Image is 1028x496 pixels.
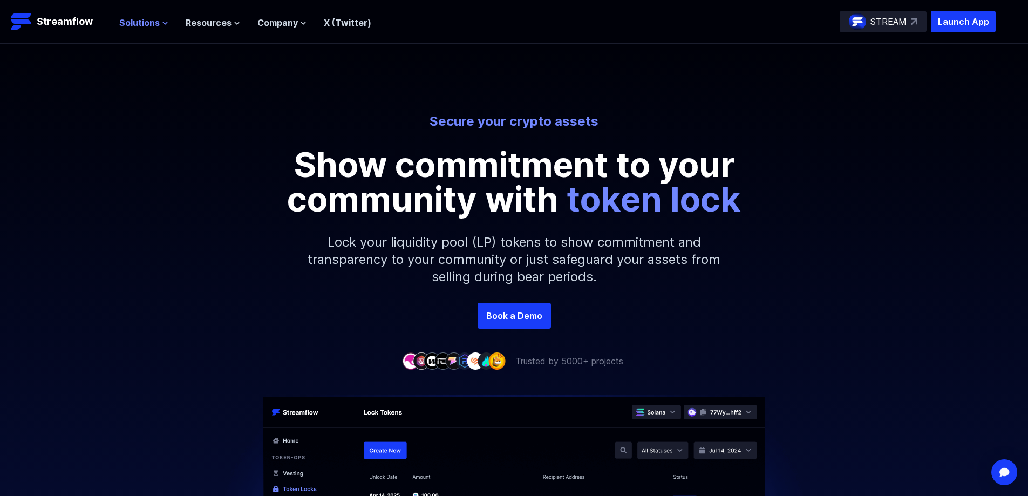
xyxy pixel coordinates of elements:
img: company-5 [445,352,462,369]
img: company-6 [456,352,473,369]
span: Company [257,16,298,29]
button: Launch App [931,11,996,32]
button: Solutions [119,16,168,29]
img: streamflow-logo-circle.png [849,13,866,30]
img: company-8 [478,352,495,369]
a: X (Twitter) [324,17,371,28]
img: company-3 [424,352,441,369]
img: company-2 [413,352,430,369]
img: company-9 [488,352,506,369]
span: Resources [186,16,232,29]
button: Company [257,16,307,29]
img: company-7 [467,352,484,369]
p: Show commitment to your community with [271,147,757,216]
img: company-4 [434,352,452,369]
span: Solutions [119,16,160,29]
p: Lock your liquidity pool (LP) tokens to show commitment and transparency to your community or jus... [282,216,746,303]
a: Streamflow [11,11,108,32]
button: Resources [186,16,240,29]
img: company-1 [402,352,419,369]
span: token lock [567,178,741,220]
a: STREAM [840,11,927,32]
p: Streamflow [37,14,93,29]
p: Trusted by 5000+ projects [515,355,623,368]
p: Secure your crypto assets [215,113,813,130]
p: STREAM [870,15,907,28]
img: Streamflow Logo [11,11,32,32]
img: top-right-arrow.svg [911,18,917,25]
a: Book a Demo [478,303,551,329]
div: Open Intercom Messenger [991,459,1017,485]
